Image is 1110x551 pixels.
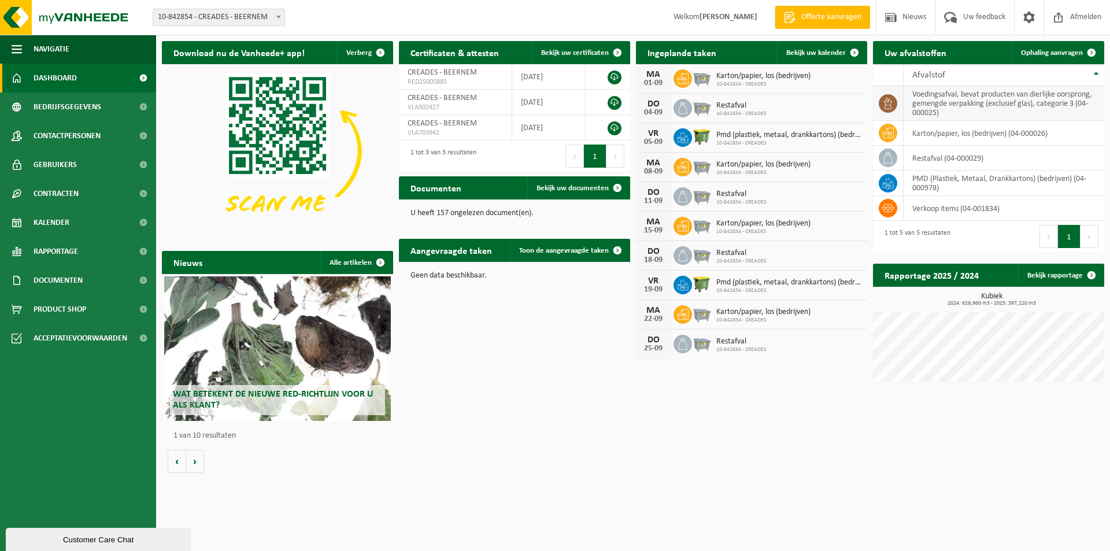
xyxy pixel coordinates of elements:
[642,158,665,168] div: MA
[34,93,101,121] span: Bedrijfsgegevens
[642,129,665,138] div: VR
[320,251,392,274] a: Alle artikelen
[692,304,712,323] img: WB-2500-GAL-GY-01
[873,41,958,64] h2: Uw afvalstoffen
[692,274,712,294] img: WB-1100-HPE-GN-50
[1081,225,1098,248] button: Next
[642,335,665,345] div: DO
[512,64,585,90] td: [DATE]
[606,145,624,168] button: Next
[6,526,193,551] iframe: chat widget
[879,224,950,249] div: 1 tot 5 van 5 resultaten
[34,150,77,179] span: Gebruikers
[642,315,665,323] div: 22-09
[642,227,665,235] div: 15-09
[716,131,861,140] span: Pmd (plastiek, metaal, drankkartons) (bedrijven)
[636,41,728,64] h2: Ingeplande taken
[1058,225,1081,248] button: 1
[642,79,665,87] div: 01-09
[692,215,712,235] img: WB-2500-GAL-GY-01
[786,49,846,57] span: Bekijk uw kalender
[536,184,609,192] span: Bekijk uw documenten
[642,256,665,264] div: 18-09
[777,41,866,64] a: Bekijk uw kalender
[642,306,665,315] div: MA
[34,266,83,295] span: Documenten
[716,169,811,176] span: 10-842854 - CREADES
[565,145,584,168] button: Previous
[879,301,1104,306] span: 2024: 629,960 m3 - 2025: 397,220 m3
[510,239,629,262] a: Toon de aangevraagde taken
[34,295,86,324] span: Product Shop
[153,9,284,25] span: 10-842854 - CREADES - BEERNEM
[408,128,503,138] span: VLA703942
[716,110,767,117] span: 10-842854 - CREADES
[692,333,712,353] img: WB-2500-GAL-GY-01
[168,450,186,473] button: Vorige
[173,432,387,440] p: 1 van 10 resultaten
[408,94,477,102] span: CREADES - BEERNEM
[716,278,861,287] span: Pmd (plastiek, metaal, drankkartons) (bedrijven)
[162,251,214,273] h2: Nieuws
[512,90,585,115] td: [DATE]
[1012,41,1103,64] a: Ophaling aanvragen
[519,247,609,254] span: Toon de aangevraagde taken
[716,337,767,346] span: Restafval
[642,247,665,256] div: DO
[692,245,712,264] img: WB-2500-GAL-GY-01
[873,264,990,286] h2: Rapportage 2025 / 2024
[879,293,1104,306] h3: Kubiek
[173,390,373,410] span: Wat betekent de nieuwe RED-richtlijn voor u als klant?
[716,72,811,81] span: Karton/papier, los (bedrijven)
[584,145,606,168] button: 1
[408,68,477,77] span: CREADES - BEERNEM
[716,249,767,258] span: Restafval
[904,196,1104,221] td: verkoop items (04-001834)
[1039,225,1058,248] button: Previous
[162,41,316,64] h2: Download nu de Vanheede+ app!
[692,127,712,146] img: WB-1100-HPE-GN-50
[912,71,945,80] span: Afvalstof
[904,121,1104,146] td: karton/papier, los (bedrijven) (04-000026)
[408,119,477,128] span: CREADES - BEERNEM
[337,41,392,64] button: Verberg
[692,68,712,87] img: WB-2500-GAL-GY-01
[798,12,864,23] span: Offerte aanvragen
[716,228,811,235] span: 10-842854 - CREADES
[904,86,1104,121] td: voedingsafval, bevat producten van dierlijke oorsprong, gemengde verpakking (exclusief glas), cat...
[904,146,1104,171] td: restafval (04-000029)
[642,109,665,117] div: 04-09
[692,186,712,205] img: WB-2500-GAL-GY-01
[716,199,767,206] span: 10-842854 - CREADES
[512,115,585,140] td: [DATE]
[716,101,767,110] span: Restafval
[775,6,870,29] a: Offerte aanvragen
[1021,49,1083,57] span: Ophaling aanvragen
[34,121,101,150] span: Contactpersonen
[1018,264,1103,287] a: Bekijk rapportage
[410,272,619,280] p: Geen data beschikbaar.
[642,168,665,176] div: 08-09
[692,97,712,117] img: WB-2500-GAL-GY-01
[642,286,665,294] div: 19-09
[410,209,619,217] p: U heeft 157 ongelezen document(en).
[642,138,665,146] div: 05-09
[716,219,811,228] span: Karton/papier, los (bedrijven)
[408,77,503,87] span: RED25005885
[527,176,629,199] a: Bekijk uw documenten
[642,188,665,197] div: DO
[716,190,767,199] span: Restafval
[642,276,665,286] div: VR
[346,49,372,57] span: Verberg
[904,171,1104,196] td: PMD (Plastiek, Metaal, Drankkartons) (bedrijven) (04-000978)
[716,317,811,324] span: 10-842854 - CREADES
[162,64,393,238] img: Download de VHEPlus App
[716,308,811,317] span: Karton/papier, los (bedrijven)
[405,143,476,169] div: 1 tot 3 van 3 resultaten
[34,179,79,208] span: Contracten
[34,237,78,266] span: Rapportage
[716,346,767,353] span: 10-842854 - CREADES
[399,239,504,261] h2: Aangevraagde taken
[34,64,77,93] span: Dashboard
